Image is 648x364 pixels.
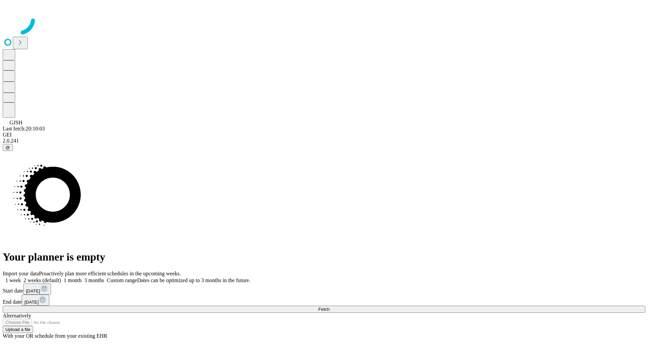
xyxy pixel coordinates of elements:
[5,277,21,283] span: 1 week
[9,120,22,125] span: GJSH
[3,326,33,333] button: Upload a file
[24,300,38,305] span: [DATE]
[3,138,645,144] div: 2.0.241
[23,283,51,295] button: [DATE]
[3,126,45,131] span: Last fetch: 20:10:03
[64,277,82,283] span: 1 month
[5,145,10,150] span: @
[3,132,645,138] div: GEI
[39,271,181,276] span: Proactively plan more efficient schedules in the upcoming weeks.
[3,295,645,306] div: End date
[137,277,250,283] span: Dates can be optimized up to 3 months in the future.
[3,283,645,295] div: Start date
[24,277,61,283] span: 2 weeks (default)
[318,307,329,312] span: Fetch
[3,313,31,318] span: Alternatively
[3,271,39,276] span: Import your data
[22,295,49,306] button: [DATE]
[84,277,104,283] span: 3 months
[3,306,645,313] button: Fetch
[3,144,13,151] button: @
[26,289,40,294] span: [DATE]
[3,333,107,339] span: With your OR schedule from your existing EHR
[107,277,137,283] span: Custom range
[3,251,645,263] h1: Your planner is empty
